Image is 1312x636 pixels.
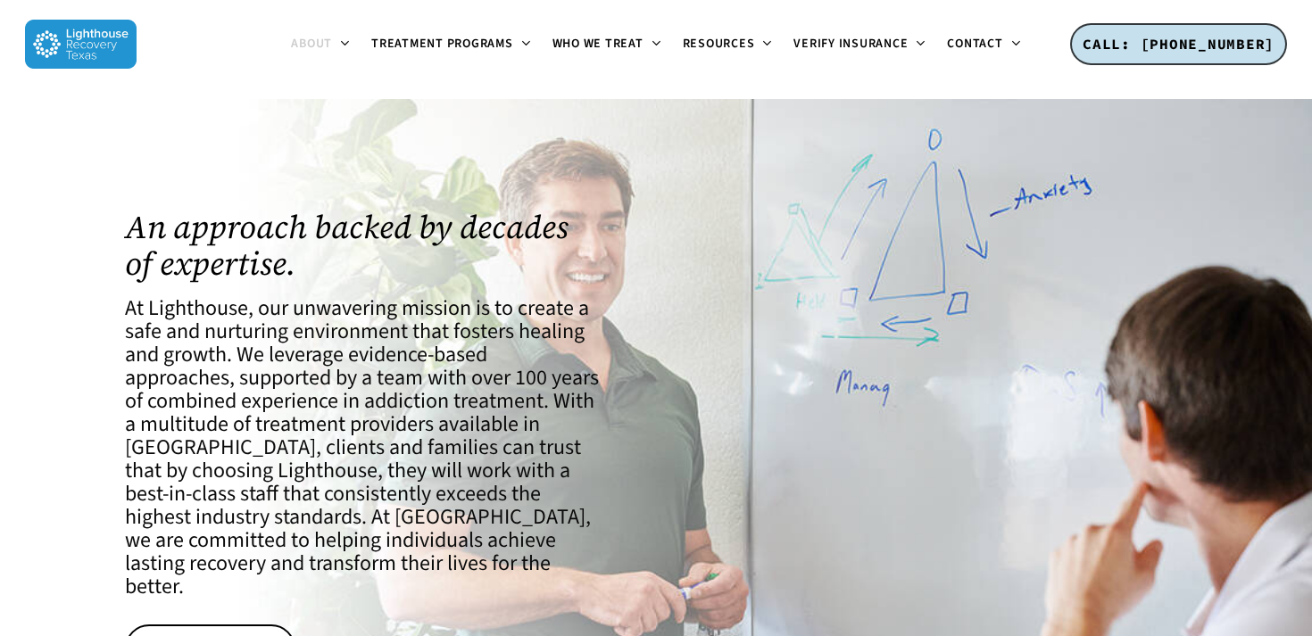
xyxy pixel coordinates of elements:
a: About [280,37,361,52]
h4: At Lighthouse, our unwavering mission is to create a safe and nurturing environment that fosters ... [125,297,600,599]
a: Resources [672,37,784,52]
a: Treatment Programs [361,37,542,52]
span: CALL: [PHONE_NUMBER] [1083,35,1275,53]
span: Verify Insurance [793,35,908,53]
span: Treatment Programs [371,35,513,53]
span: Who We Treat [552,35,644,53]
span: About [291,35,332,53]
img: Lighthouse Recovery Texas [25,20,137,69]
a: CALL: [PHONE_NUMBER] [1070,23,1287,66]
span: Resources [683,35,755,53]
span: Contact [947,35,1002,53]
a: Contact [936,37,1031,52]
a: Verify Insurance [783,37,936,52]
h1: An approach backed by decades of expertise. [125,209,600,282]
a: Who We Treat [542,37,672,52]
